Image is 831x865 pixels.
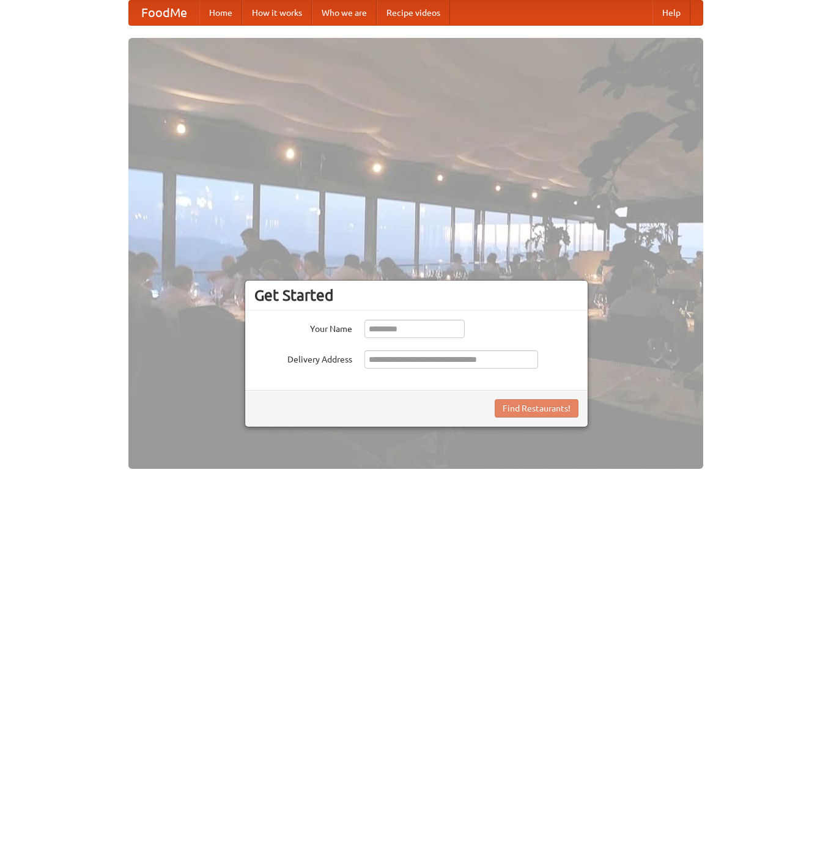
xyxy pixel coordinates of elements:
[495,399,578,418] button: Find Restaurants!
[254,320,352,335] label: Your Name
[652,1,690,25] a: Help
[242,1,312,25] a: How it works
[199,1,242,25] a: Home
[129,1,199,25] a: FoodMe
[254,286,578,304] h3: Get Started
[254,350,352,366] label: Delivery Address
[377,1,450,25] a: Recipe videos
[312,1,377,25] a: Who we are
